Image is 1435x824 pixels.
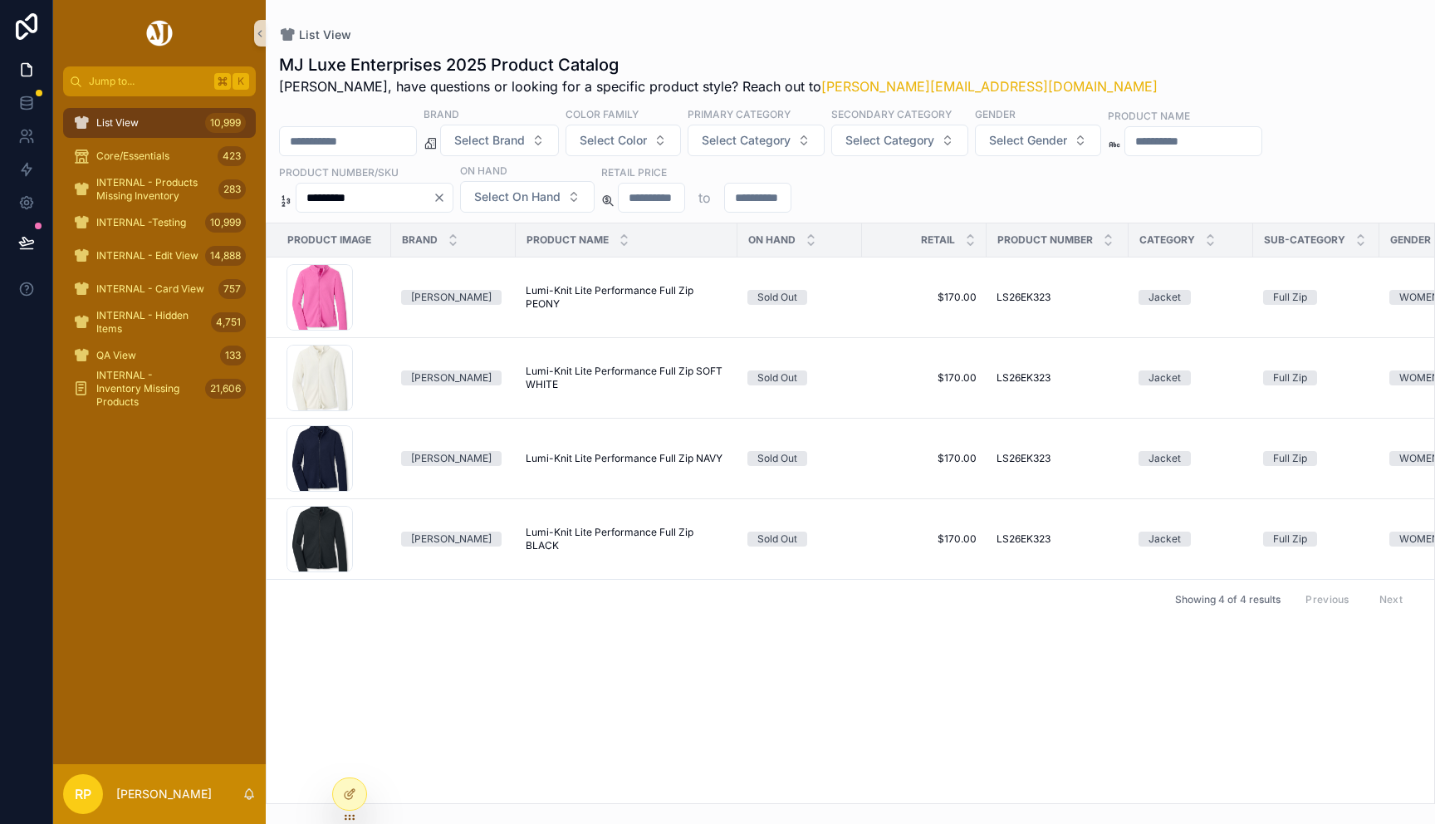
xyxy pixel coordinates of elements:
[63,66,256,96] button: Jump to...K
[279,27,351,43] a: List View
[921,233,955,247] span: Retail
[975,106,1016,121] label: Gender
[411,370,492,385] div: [PERSON_NAME]
[205,379,246,399] div: 21,606
[424,106,459,121] label: Brand
[1148,451,1181,466] div: Jacket
[702,132,791,149] span: Select Category
[566,125,681,156] button: Select Button
[1139,451,1243,466] a: Jacket
[63,108,256,138] a: List View10,999
[997,452,1119,465] a: LS26EK323
[747,451,852,466] a: Sold Out
[1273,532,1307,547] div: Full Zip
[688,125,825,156] button: Select Button
[211,312,246,332] div: 4,751
[1390,233,1431,247] span: Gender
[460,163,507,178] label: On Hand
[747,532,852,547] a: Sold Out
[96,282,204,296] span: INTERNAL - Card View
[757,370,797,385] div: Sold Out
[526,284,727,311] a: Lumi-Knit Lite Performance Full Zip PEONY
[1148,370,1181,385] div: Jacket
[96,116,139,130] span: List View
[433,191,453,204] button: Clear
[1139,532,1243,547] a: Jacket
[96,216,186,229] span: INTERNAL -Testing
[872,291,977,304] a: $170.00
[1273,451,1307,466] div: Full Zip
[757,532,797,547] div: Sold Out
[757,290,797,305] div: Sold Out
[218,179,246,199] div: 283
[89,75,208,88] span: Jump to...
[747,370,852,385] a: Sold Out
[975,125,1101,156] button: Select Button
[63,241,256,271] a: INTERNAL - Edit View14,888
[205,246,246,266] div: 14,888
[1263,532,1369,547] a: Full Zip
[526,452,722,465] span: Lumi-Knit Lite Performance Full Zip NAVY
[997,532,1119,546] a: LS26EK323
[234,75,247,88] span: K
[144,20,175,47] img: App logo
[989,132,1067,149] span: Select Gender
[997,452,1051,465] span: LS26EK323
[63,208,256,238] a: INTERNAL -Testing10,999
[747,290,852,305] a: Sold Out
[997,291,1119,304] a: LS26EK323
[1139,370,1243,385] a: Jacket
[63,274,256,304] a: INTERNAL - Card View757
[401,532,506,547] a: [PERSON_NAME]
[53,96,266,425] div: scrollable content
[997,371,1119,385] a: LS26EK323
[872,532,977,546] a: $170.00
[96,349,136,362] span: QA View
[1139,233,1195,247] span: Category
[526,526,727,552] a: Lumi-Knit Lite Performance Full Zip BLACK
[872,452,977,465] a: $170.00
[831,106,952,121] label: Secondary Category
[997,371,1051,385] span: LS26EK323
[757,451,797,466] div: Sold Out
[63,174,256,204] a: INTERNAL - Products Missing Inventory283
[748,233,796,247] span: On Hand
[402,233,438,247] span: Brand
[411,532,492,547] div: [PERSON_NAME]
[1263,451,1369,466] a: Full Zip
[75,784,91,804] span: RP
[526,365,727,391] a: Lumi-Knit Lite Performance Full Zip SOFT WHITE
[218,279,246,299] div: 757
[411,290,492,305] div: [PERSON_NAME]
[580,132,647,149] span: Select Color
[872,371,977,385] a: $170.00
[526,233,609,247] span: Product Name
[1273,290,1307,305] div: Full Zip
[1148,290,1181,305] div: Jacket
[997,233,1093,247] span: Product Number
[218,146,246,166] div: 423
[1263,370,1369,385] a: Full Zip
[205,213,246,233] div: 10,999
[96,369,198,409] span: INTERNAL - Inventory Missing Products
[116,786,212,802] p: [PERSON_NAME]
[63,141,256,171] a: Core/Essentials423
[205,113,246,133] div: 10,999
[454,132,525,149] span: Select Brand
[63,341,256,370] a: QA View133
[96,249,198,262] span: INTERNAL - Edit View
[997,291,1051,304] span: LS26EK323
[474,189,561,205] span: Select On Hand
[566,106,639,121] label: Color Family
[96,309,204,336] span: INTERNAL - Hidden Items
[440,125,559,156] button: Select Button
[460,181,595,213] button: Select Button
[601,164,667,179] label: Retail Price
